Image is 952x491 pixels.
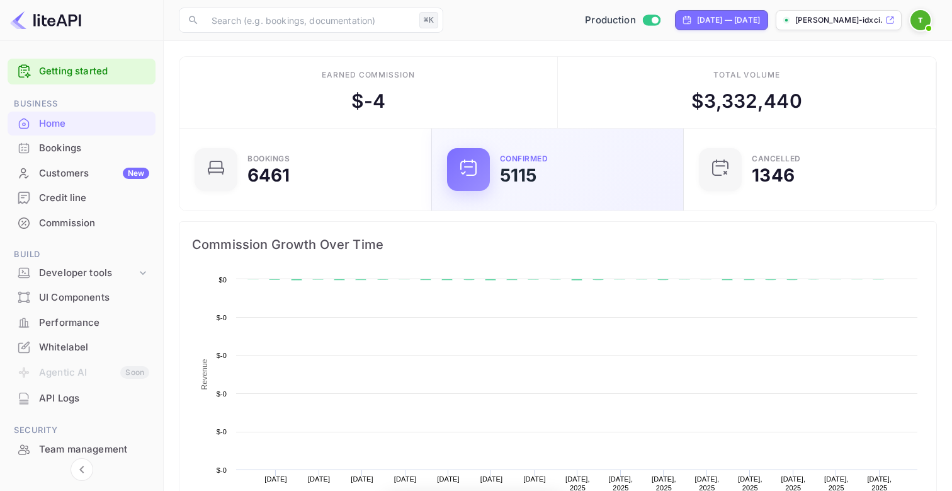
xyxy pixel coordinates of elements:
[264,475,287,483] text: [DATE]
[39,442,149,457] div: Team management
[200,359,209,390] text: Revenue
[419,12,438,28] div: ⌘K
[322,69,415,81] div: Earned commission
[351,87,385,115] div: $ -4
[8,311,156,335] div: Performance
[675,10,768,30] div: Click to change the date range period
[8,437,156,462] div: Team management
[8,186,156,211] div: Credit line
[204,8,414,33] input: Search (e.g. bookings, documentation)
[8,161,156,185] a: CustomersNew
[39,340,149,355] div: Whitelabel
[8,475,156,488] span: Marketing
[217,428,227,436] text: $-0
[8,112,156,135] a: Home
[752,166,795,184] div: 1346
[752,155,801,163] div: CANCELLED
[39,141,149,156] div: Bookings
[8,136,156,159] a: Bookings
[217,352,227,359] text: $-0
[8,136,156,161] div: Bookings
[500,166,537,184] div: 5115
[8,186,156,209] a: Credit line
[192,234,924,255] span: Commission Growth Over Time
[8,424,156,437] span: Security
[500,155,548,163] div: Confirmed
[8,335,156,359] a: Whitelabel
[39,266,137,280] div: Developer tools
[8,97,156,111] span: Business
[39,316,149,330] div: Performance
[71,458,93,481] button: Collapse navigation
[523,475,546,483] text: [DATE]
[8,311,156,334] a: Performance
[713,69,781,81] div: Total volume
[8,286,156,310] div: UI Components
[39,191,149,205] div: Credit line
[394,475,417,483] text: [DATE]
[351,475,373,483] text: [DATE]
[8,286,156,309] a: UI Components
[39,391,149,406] div: API Logs
[480,475,503,483] text: [DATE]
[580,13,665,28] div: Switch to Sandbox mode
[218,276,227,284] text: $0
[8,211,156,236] div: Commission
[8,262,156,284] div: Developer tools
[691,87,802,115] div: $ 3,332,440
[8,161,156,186] div: CustomersNew
[8,386,156,410] a: API Logs
[795,14,883,26] p: [PERSON_NAME]-idxci.nuit...
[8,437,156,461] a: Team management
[8,248,156,262] span: Build
[39,117,149,131] div: Home
[8,59,156,84] div: Getting started
[123,168,149,179] div: New
[910,10,931,30] img: TBO
[39,216,149,231] div: Commission
[247,166,290,184] div: 6461
[217,314,227,321] text: $-0
[39,291,149,305] div: UI Components
[39,64,149,79] a: Getting started
[697,14,760,26] div: [DATE] — [DATE]
[308,475,331,483] text: [DATE]
[8,211,156,234] a: Commission
[8,112,156,136] div: Home
[437,475,460,483] text: [DATE]
[39,166,149,181] div: Customers
[8,335,156,360] div: Whitelabel
[585,13,636,28] span: Production
[217,390,227,398] text: $-0
[8,386,156,411] div: API Logs
[10,10,81,30] img: LiteAPI logo
[247,155,290,163] div: Bookings
[217,466,227,474] text: $-0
